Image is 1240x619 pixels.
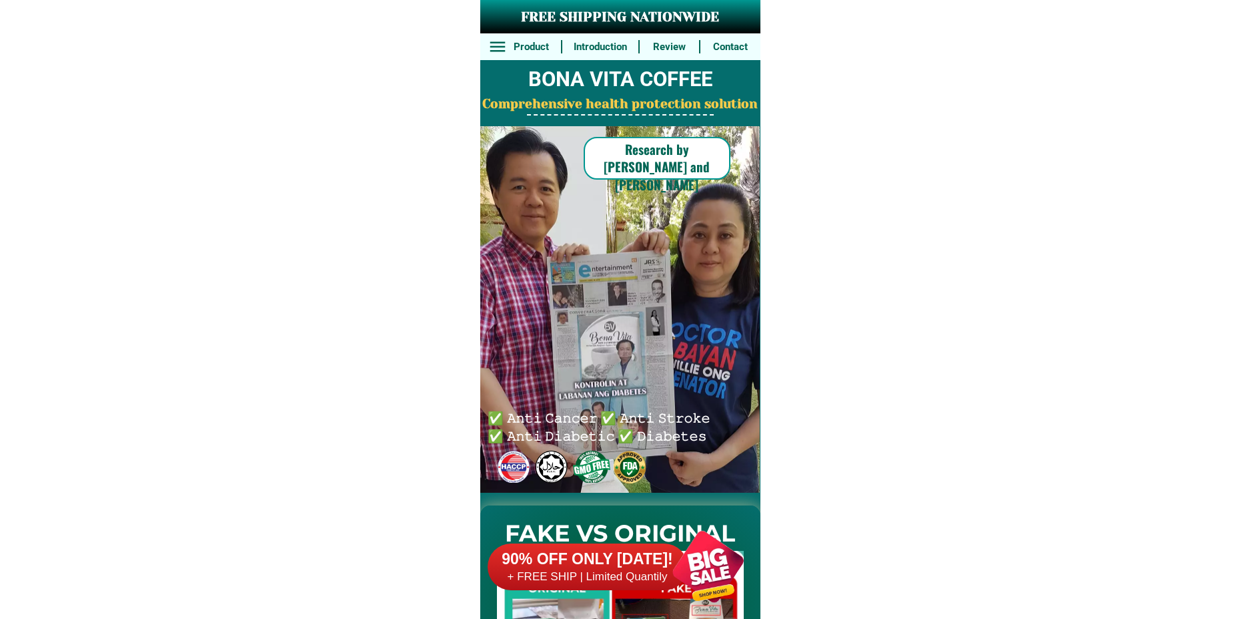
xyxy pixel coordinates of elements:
[488,408,716,443] h6: ✅ 𝙰𝚗𝚝𝚒 𝙲𝚊𝚗𝚌𝚎𝚛 ✅ 𝙰𝚗𝚝𝚒 𝚂𝚝𝚛𝚘𝚔𝚎 ✅ 𝙰𝚗𝚝𝚒 𝙳𝚒𝚊𝚋𝚎𝚝𝚒𝚌 ✅ 𝙳𝚒𝚊𝚋𝚎𝚝𝚎𝚜
[488,550,688,570] h6: 90% OFF ONLY [DATE]!
[480,95,760,114] h2: Comprehensive health protection solution
[508,39,554,55] h6: Product
[647,39,692,55] h6: Review
[488,570,688,584] h6: + FREE SHIP | Limited Quantily
[569,39,631,55] h6: Introduction
[480,516,760,552] h2: FAKE VS ORIGINAL
[480,64,760,95] h2: BONA VITA COFFEE
[708,39,753,55] h6: Contact
[480,7,760,27] h3: FREE SHIPPING NATIONWIDE
[584,140,730,194] h6: Research by [PERSON_NAME] and [PERSON_NAME]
